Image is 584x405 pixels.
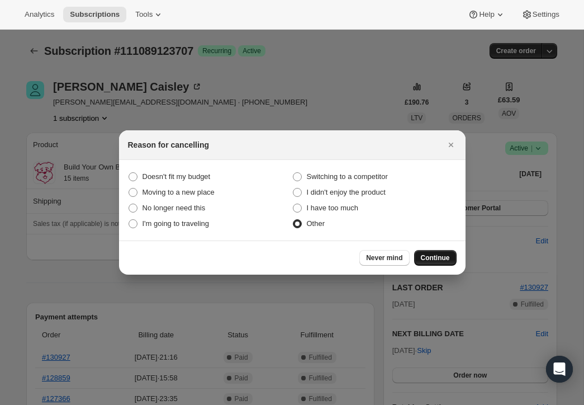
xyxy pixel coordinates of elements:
span: I'm going to traveling [143,219,210,228]
span: Settings [533,10,559,19]
button: Never mind [359,250,409,266]
span: Other [307,219,325,228]
span: Continue [421,253,450,262]
span: Switching to a competitor [307,172,388,181]
span: I didn't enjoy the product [307,188,386,196]
button: Subscriptions [63,7,126,22]
span: I have too much [307,204,359,212]
button: Help [461,7,512,22]
span: Doesn't fit my budget [143,172,211,181]
span: Moving to a new place [143,188,215,196]
span: Tools [135,10,153,19]
button: Tools [129,7,170,22]
button: Continue [414,250,457,266]
h2: Reason for cancelling [128,139,209,150]
button: Settings [515,7,566,22]
span: Subscriptions [70,10,120,19]
span: Never mind [366,253,402,262]
span: Help [479,10,494,19]
div: Open Intercom Messenger [546,356,573,383]
button: Analytics [18,7,61,22]
span: No longer need this [143,204,206,212]
button: Close [443,137,459,153]
span: Analytics [25,10,54,19]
